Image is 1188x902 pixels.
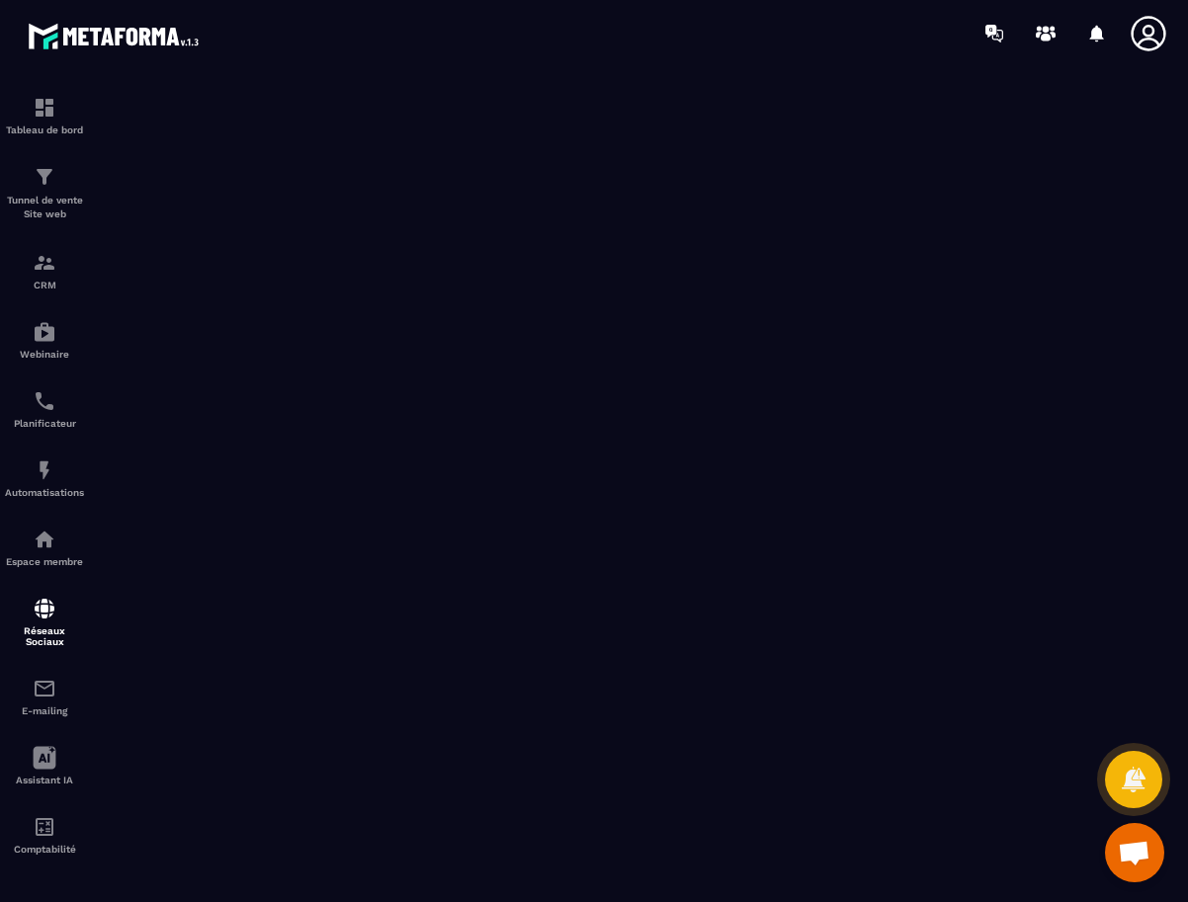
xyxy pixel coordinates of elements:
p: CRM [5,280,84,290]
a: formationformationTableau de bord [5,81,84,150]
a: social-networksocial-networkRéseaux Sociaux [5,582,84,662]
img: formation [33,251,56,275]
p: Webinaire [5,349,84,360]
p: E-mailing [5,705,84,716]
img: automations [33,528,56,551]
img: email [33,677,56,700]
img: formation [33,96,56,120]
a: Assistant IA [5,731,84,800]
a: automationsautomationsWebinaire [5,305,84,374]
p: Planificateur [5,418,84,429]
p: Tunnel de vente Site web [5,194,84,221]
a: formationformationTunnel de vente Site web [5,150,84,236]
a: schedulerschedulerPlanificateur [5,374,84,444]
img: automations [33,458,56,482]
img: automations [33,320,56,344]
a: emailemailE-mailing [5,662,84,731]
p: Assistant IA [5,775,84,785]
div: Ouvrir le chat [1105,823,1164,882]
img: accountant [33,815,56,839]
p: Réseaux Sociaux [5,625,84,647]
a: automationsautomationsEspace membre [5,513,84,582]
p: Espace membre [5,556,84,567]
p: Tableau de bord [5,124,84,135]
a: formationformationCRM [5,236,84,305]
img: social-network [33,597,56,620]
p: Automatisations [5,487,84,498]
a: accountantaccountantComptabilité [5,800,84,869]
a: automationsautomationsAutomatisations [5,444,84,513]
img: formation [33,165,56,189]
img: scheduler [33,389,56,413]
img: logo [28,18,206,54]
p: Comptabilité [5,844,84,855]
